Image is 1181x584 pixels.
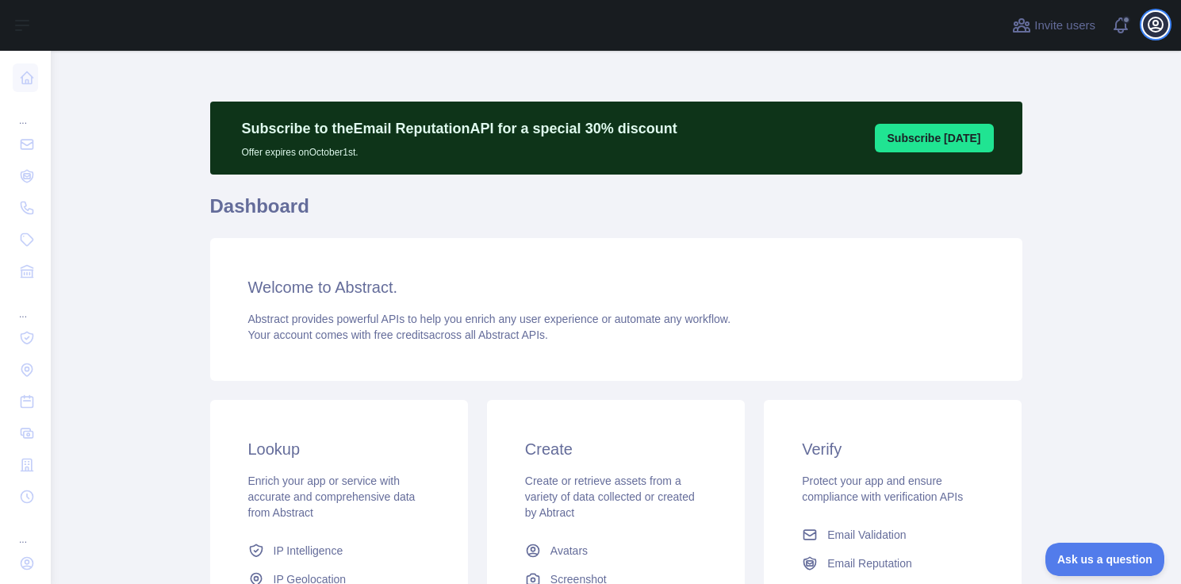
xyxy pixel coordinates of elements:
[525,438,707,460] h3: Create
[13,95,38,127] div: ...
[519,536,713,565] a: Avatars
[242,536,436,565] a: IP Intelligence
[875,124,994,152] button: Subscribe [DATE]
[374,328,429,341] span: free credits
[827,527,906,543] span: Email Validation
[242,117,677,140] p: Subscribe to the Email Reputation API for a special 30 % discount
[248,276,984,298] h3: Welcome to Abstract.
[802,438,984,460] h3: Verify
[248,474,416,519] span: Enrich your app or service with accurate and comprehensive data from Abstract
[1045,543,1165,576] iframe: Toggle Customer Support
[802,474,963,503] span: Protect your app and ensure compliance with verification APIs
[248,438,430,460] h3: Lookup
[274,543,343,559] span: IP Intelligence
[1034,17,1095,35] span: Invite users
[827,555,912,571] span: Email Reputation
[13,514,38,546] div: ...
[525,474,695,519] span: Create or retrieve assets from a variety of data collected or created by Abtract
[796,549,990,578] a: Email Reputation
[550,543,588,559] span: Avatars
[1009,13,1099,38] button: Invite users
[248,313,731,325] span: Abstract provides powerful APIs to help you enrich any user experience or automate any workflow.
[242,140,677,159] p: Offer expires on October 1st.
[796,521,990,549] a: Email Validation
[210,194,1022,232] h1: Dashboard
[248,328,548,341] span: Your account comes with across all Abstract APIs.
[13,289,38,321] div: ...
